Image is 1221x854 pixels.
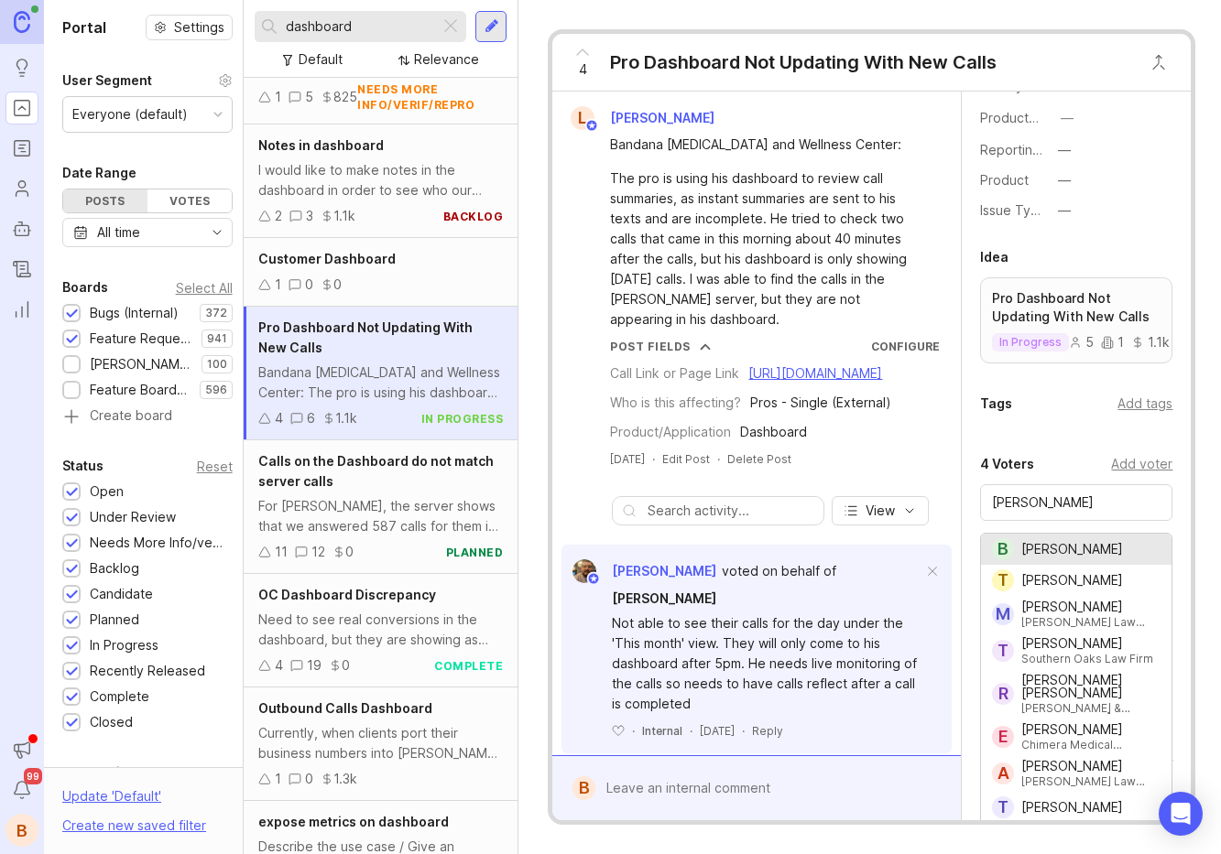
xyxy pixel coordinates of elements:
[244,574,518,687] a: OC Dashboard DiscrepancyNeed to see real conversions in the dashboard, but they are showing as re...
[62,455,104,477] div: Status
[275,275,281,295] div: 1
[1131,336,1170,349] div: 1.1k
[307,408,315,428] div: 6
[1021,543,1123,556] div: [PERSON_NAME]
[176,283,233,293] div: Select All
[700,724,735,738] time: [DATE]
[5,132,38,165] a: Roadmaps
[90,610,139,630] div: Planned
[992,762,1014,784] div: A
[1061,108,1074,128] div: —
[717,451,720,467] div: ·
[205,383,227,397] p: 596
[207,357,227,372] p: 100
[333,769,357,789] div: 1.3k
[275,408,283,428] div: 4
[610,110,714,125] span: [PERSON_NAME]
[258,587,436,602] span: OC Dashboard Discrepancy
[202,225,232,240] svg: toggle icon
[258,453,494,489] span: Calls on the Dashboard do not match server calls
[62,162,136,184] div: Date Range
[414,49,479,70] div: Relevance
[24,768,42,784] span: 99
[662,451,710,467] div: Edit Post
[258,160,503,200] div: I would like to make notes in the dashboard in order to see who our team already reached out to.
[1021,740,1161,751] div: Chimera Medical Services
[1021,600,1161,613] div: [PERSON_NAME]
[5,172,38,205] a: Users
[610,168,924,330] div: The pro is using his dashboard to review call summaries, as instant summaries are sent to his tex...
[1021,574,1123,587] div: [PERSON_NAME]
[258,610,503,650] div: Need to see real conversions in the dashboard, but they are showing as reached not converted when...
[357,81,503,113] div: needs more info/verif/repro
[610,49,997,75] div: Pro Dashboard Not Updating With New Calls
[980,110,1077,125] label: ProductboardID
[5,92,38,124] a: Portal
[90,481,124,502] div: Open
[612,589,716,609] a: [PERSON_NAME]
[275,87,281,107] div: 1
[90,533,223,553] div: Needs More Info/verif/repro
[980,142,1078,157] label: Reporting Team
[1140,44,1177,81] button: Close button
[5,253,38,286] a: Changelog
[90,329,192,349] div: Feature Requests (Internal)
[1021,776,1161,787] div: [PERSON_NAME] Law Firm
[443,209,504,224] div: backlog
[632,723,635,739] div: ·
[333,206,355,226] div: 1.1k
[307,655,322,676] div: 19
[1021,760,1161,773] div: [PERSON_NAME]
[1021,703,1161,714] div: [PERSON_NAME] & [PERSON_NAME], P.C.
[62,816,206,836] div: Create new saved filter
[275,655,283,676] div: 4
[311,542,325,562] div: 12
[72,104,188,124] div: Everyone (default)
[1069,336,1094,349] div: 5
[561,559,716,583] a: Cesar Molina[PERSON_NAME]
[610,363,739,384] div: Call Link or Page Link
[992,569,1014,591] div: T
[174,18,224,37] span: Settings
[1117,394,1172,414] div: Add tags
[999,335,1062,350] p: in progress
[90,686,149,707] div: Complete
[62,70,152,92] div: User Segment
[333,275,342,295] div: 0
[980,172,1029,188] label: Product
[5,773,38,806] button: Notifications
[146,15,233,40] button: Settings
[1021,674,1161,699] div: [PERSON_NAME] [PERSON_NAME]
[1021,637,1153,650] div: [PERSON_NAME]
[335,408,357,428] div: 1.1k
[333,87,357,107] div: 825
[752,723,783,739] div: Reply
[610,452,645,466] time: [DATE]
[147,189,232,212] div: Votes
[299,49,343,70] div: Default
[90,635,158,655] div: In Progress
[722,561,836,581] div: voted on behalf of
[1058,170,1071,190] div: —
[832,496,929,525] button: View
[306,206,313,226] div: 3
[258,496,503,536] div: For [PERSON_NAME], the server shows that we answered 587 calls for them in September. We also bil...
[652,451,655,467] div: ·
[5,814,38,847] div: B
[992,289,1161,326] p: Pro Dashboard Not Updating With New Calls
[610,422,731,442] div: Product/Application
[1101,336,1124,349] div: 1
[992,683,1014,705] div: R
[286,16,432,37] input: Search...
[742,723,745,739] div: ·
[90,584,153,604] div: Candidate
[1058,140,1071,160] div: —
[258,319,473,355] span: Pro Dashboard Not Updating With New Calls
[610,451,645,467] a: [DATE]
[14,11,30,32] img: Canny Home
[587,572,601,586] img: member badge
[571,106,594,130] div: L
[345,542,354,562] div: 0
[727,451,791,467] div: Delete Post
[5,212,38,245] a: Autopilot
